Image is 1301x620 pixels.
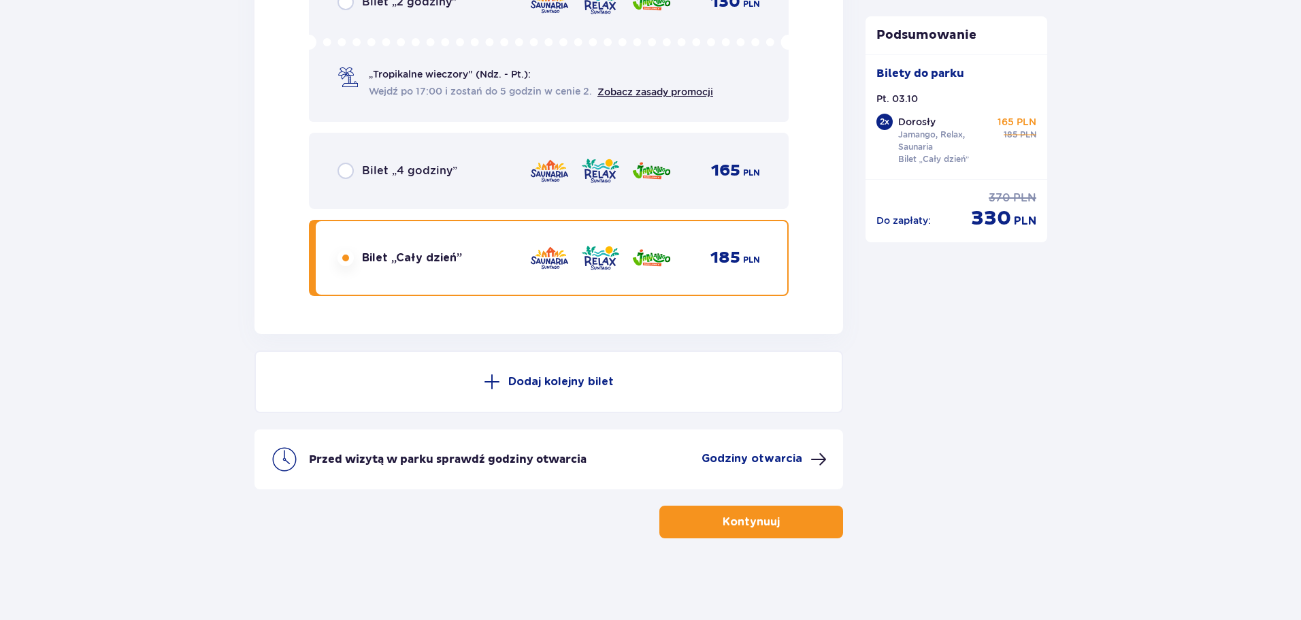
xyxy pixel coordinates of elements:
[898,153,970,165] p: Bilet „Cały dzień”
[876,92,918,105] p: Pt. 03.10
[998,115,1036,129] p: 165 PLN
[743,167,760,179] p: PLN
[597,86,713,97] a: Zobacz zasady promocji
[362,250,462,265] p: Bilet „Cały dzień”
[631,157,672,185] img: zone logo
[866,27,1048,44] p: Podsumowanie
[711,161,740,181] p: 165
[362,163,457,178] p: Bilet „4 godziny”
[876,214,931,227] p: Do zapłaty :
[1020,129,1036,141] p: PLN
[580,244,621,272] img: zone logo
[271,446,298,473] img: clock icon
[369,67,531,81] p: „Tropikalne wieczory" (Ndz. - Pt.):
[529,157,570,185] img: zone logo
[508,374,614,389] p: Dodaj kolejny bilet
[631,244,672,272] img: zone logo
[876,66,964,81] p: Bilety do parku
[702,451,827,468] button: Godziny otwarcia
[743,254,760,266] p: PLN
[898,129,992,153] p: Jamango, Relax, Saunaria
[254,350,843,413] button: Dodaj kolejny bilet
[1004,129,1017,141] p: 185
[702,451,802,466] p: Godziny otwarcia
[1013,191,1036,206] p: PLN
[580,157,621,185] img: zone logo
[723,515,780,529] p: Kontynuuj
[659,506,843,538] button: Kontynuuj
[369,84,592,98] span: Wejdź po 17:00 i zostań do 5 godzin w cenie 2.
[971,206,1011,231] p: 330
[1014,214,1036,229] p: PLN
[876,114,893,130] div: 2 x
[898,115,936,129] p: Dorosły
[309,452,587,467] p: Przed wizytą w parku sprawdź godziny otwarcia
[710,248,740,268] p: 185
[529,244,570,272] img: zone logo
[989,191,1010,206] p: 370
